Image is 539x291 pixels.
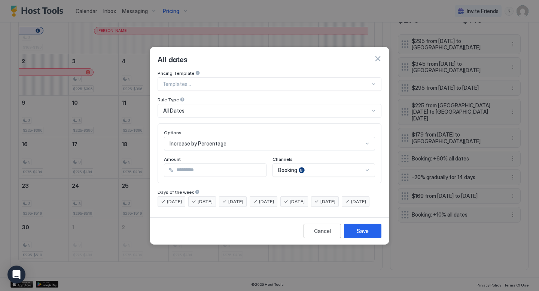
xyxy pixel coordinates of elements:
[228,198,243,205] span: [DATE]
[164,156,181,162] span: Amount
[7,266,25,284] div: Open Intercom Messenger
[164,130,182,135] span: Options
[351,198,366,205] span: [DATE]
[304,224,341,238] button: Cancel
[158,53,188,64] span: All dates
[158,70,194,76] span: Pricing Template
[158,97,179,102] span: Rule Type
[278,167,297,174] span: Booking
[290,198,305,205] span: [DATE]
[173,164,266,177] input: Input Field
[320,198,335,205] span: [DATE]
[170,140,226,147] span: Increase by Percentage
[198,198,213,205] span: [DATE]
[314,227,331,235] div: Cancel
[259,198,274,205] span: [DATE]
[169,167,173,174] span: %
[163,107,185,114] span: All Dates
[272,156,293,162] span: Channels
[167,198,182,205] span: [DATE]
[158,189,194,195] span: Days of the week
[357,227,369,235] div: Save
[344,224,381,238] button: Save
